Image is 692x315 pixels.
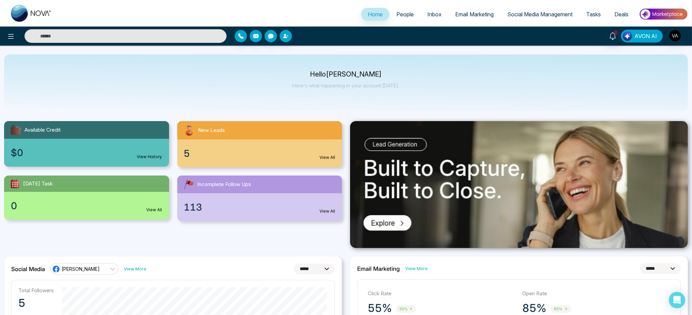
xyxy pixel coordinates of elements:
span: Email Marketing [455,11,494,18]
a: View All [147,207,162,213]
a: View More [405,265,428,272]
img: availableCredit.svg [10,124,22,136]
span: 113 [184,200,202,214]
a: Social Media Management [500,8,579,21]
a: Tasks [579,8,608,21]
span: Home [368,11,383,18]
a: 3 [605,30,621,42]
a: New Leads5View All [173,121,346,167]
a: View History [137,154,162,160]
img: followUps.svg [183,178,195,190]
a: Incomplete Follow Ups113View All [173,176,346,221]
span: 55% [396,305,416,313]
p: Open Rate [523,290,671,298]
a: View All [319,154,335,161]
span: Inbox [427,11,442,18]
p: 5 [18,296,54,310]
p: Total Followers [18,287,54,294]
h2: Social Media [11,266,45,272]
img: todayTask.svg [10,178,20,189]
a: View All [319,208,335,214]
a: Inbox [421,8,448,21]
span: 85% [551,305,571,313]
h2: Email Marketing [357,265,400,272]
img: Lead Flow [623,31,632,41]
span: Tasks [586,11,601,18]
a: View More [124,266,146,272]
span: Incomplete Follow Ups [198,181,251,188]
span: Deals [614,11,628,18]
p: Here's what happening in your account [DATE]. [293,83,400,88]
div: Open Intercom Messenger [669,292,685,308]
a: Home [361,8,390,21]
img: Nova CRM Logo [11,5,52,22]
a: Deals [608,8,635,21]
span: 3 [613,30,619,36]
img: . [350,121,688,248]
img: User Avatar [669,30,681,42]
a: People [390,8,421,21]
span: New Leads [198,127,225,134]
button: AVON AI [621,30,663,43]
span: $0 [11,146,23,160]
p: Click Rate [368,290,516,298]
img: newLeads.svg [183,124,196,137]
span: AVON AI [635,32,657,40]
span: [DATE] Task [23,180,53,188]
span: 0 [11,199,17,213]
span: [PERSON_NAME] [62,266,100,272]
span: People [396,11,414,18]
p: Hello [PERSON_NAME] [293,71,400,77]
p: 85% [523,301,547,315]
img: Market-place.gif [639,6,688,22]
span: 5 [184,146,190,161]
p: 55% [368,301,392,315]
span: Available Credit [24,126,61,134]
span: Social Media Management [507,11,573,18]
a: Email Marketing [448,8,500,21]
